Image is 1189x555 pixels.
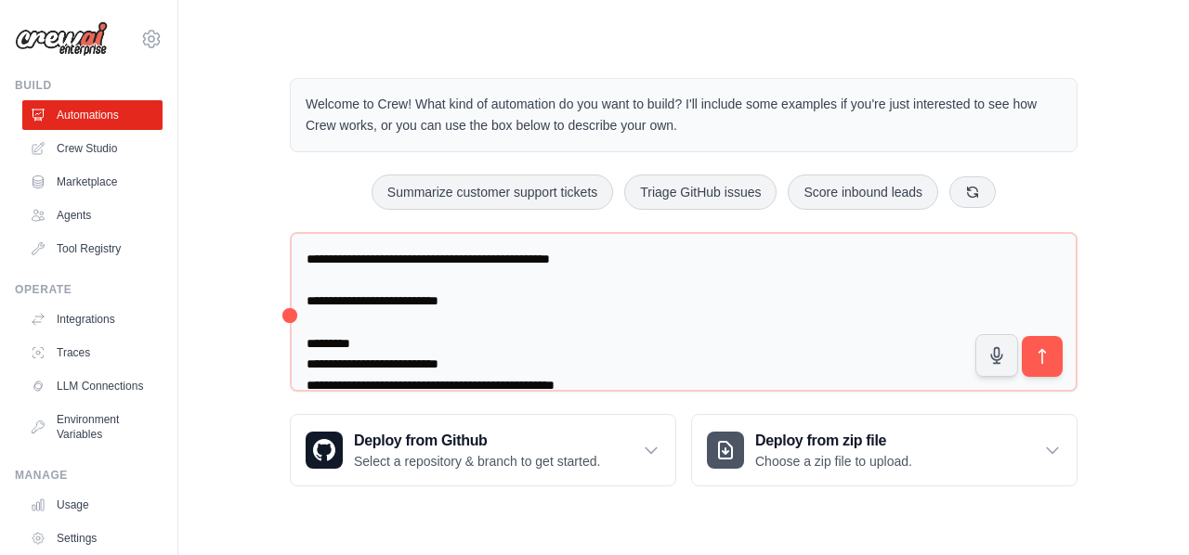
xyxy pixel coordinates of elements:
div: Manage [15,468,163,483]
button: Score inbound leads [788,174,938,210]
a: Marketplace [22,167,163,197]
a: Environment Variables [22,405,163,449]
button: Triage GitHub issues [624,174,777,210]
a: Settings [22,523,163,553]
a: Crew Studio [22,134,163,163]
p: Welcome to Crew! What kind of automation do you want to build? I'll include some examples if you'... [306,94,1062,136]
h3: Deploy from Github [354,430,600,452]
a: Integrations [22,304,163,334]
a: Usage [22,490,163,520]
p: Select a repository & branch to get started. [354,452,600,471]
a: Agents [22,200,163,230]
div: Build [15,78,163,93]
h3: Deploy from zip file [755,430,912,452]
img: Logo [15,21,108,57]
button: Summarize customer support tickets [372,174,613,210]
a: Automations [22,100,163,130]
p: Choose a zip file to upload. [755,452,912,471]
div: Operate [15,282,163,297]
a: Traces [22,338,163,368]
a: Tool Registry [22,234,163,264]
a: LLM Connections [22,371,163,401]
